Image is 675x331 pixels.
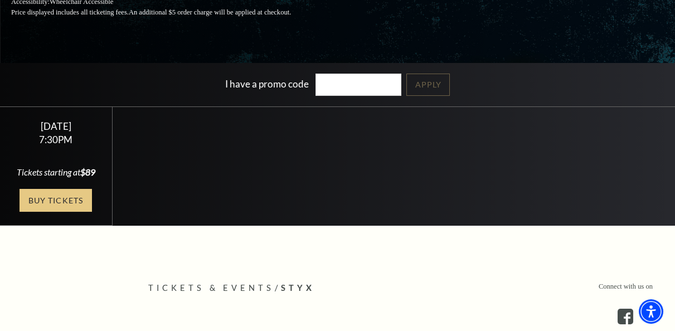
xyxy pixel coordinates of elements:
a: facebook - open in a new tab [618,309,633,324]
span: Tickets & Events [148,283,275,293]
p: / [148,281,527,295]
span: $89 [80,167,95,177]
div: Accessibility Menu [639,299,663,324]
a: Buy Tickets [20,189,92,212]
label: I have a promo code [225,77,309,89]
div: 7:30PM [13,135,99,144]
div: Tickets starting at [13,166,99,178]
span: Styx [280,283,314,293]
div: [DATE] [13,120,99,132]
p: Connect with us on [599,281,653,292]
p: Price displayed includes all ticketing fees. [11,7,318,18]
span: An additional $5 order charge will be applied at checkout. [129,8,291,16]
